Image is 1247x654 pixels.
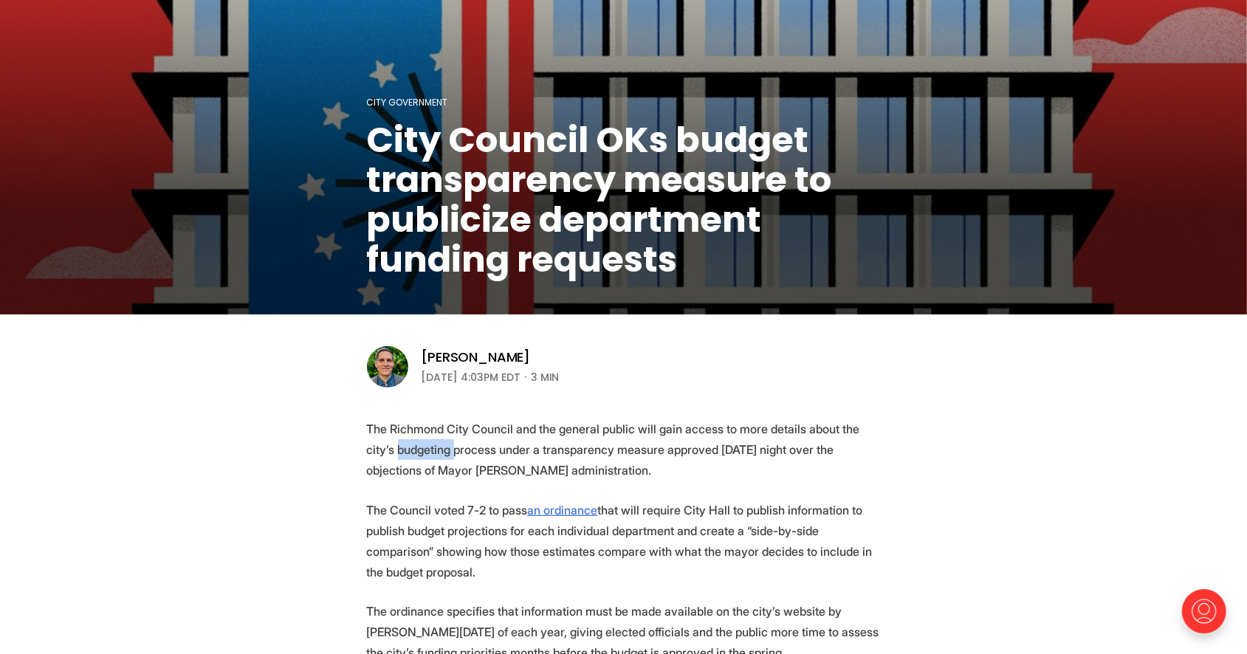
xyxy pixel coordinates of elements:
[531,368,560,386] span: 3 min
[367,346,408,388] img: Graham Moomaw
[367,500,881,582] p: The Council voted 7-2 to pass that will require City Hall to publish information to publish budge...
[367,96,448,109] a: City Government
[422,368,521,386] time: [DATE] 4:03PM EDT
[367,120,881,280] h1: City Council OKs budget transparency measure to publicize department funding requests
[1169,582,1247,654] iframe: portal-trigger
[367,419,881,481] p: The Richmond City Council and the general public will gain access to more details about the city’...
[422,348,531,366] a: [PERSON_NAME]
[528,503,598,517] a: an ordinance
